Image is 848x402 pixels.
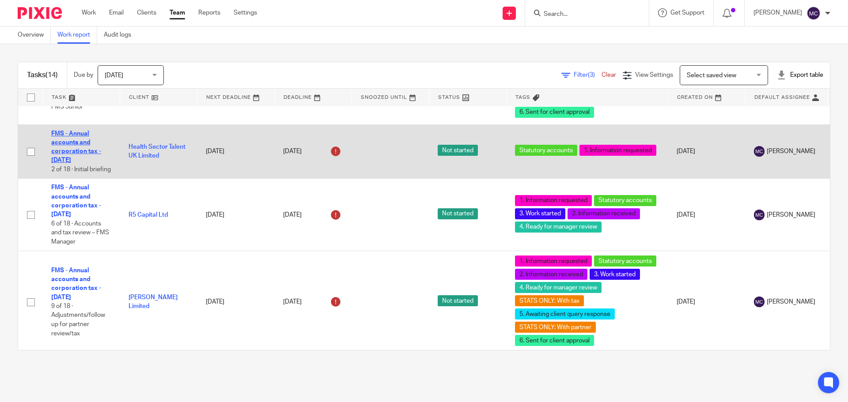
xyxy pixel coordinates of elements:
[283,295,343,309] div: [DATE]
[129,212,168,218] a: R5 Capital Ltd
[579,145,656,156] span: 1. Information requested
[109,8,124,17] a: Email
[438,295,478,306] span: Not started
[777,71,823,79] div: Export table
[588,72,595,78] span: (3)
[283,208,343,222] div: [DATE]
[590,269,640,280] span: 3. Work started
[754,146,765,157] img: svg%3E
[515,195,592,206] span: 1. Information requested
[594,195,656,206] span: Statutory accounts
[574,72,602,78] span: Filter
[515,107,594,118] span: 6. Sent for client approval
[635,72,673,78] span: View Settings
[602,72,616,78] a: Clear
[594,255,656,267] span: Statutory accounts
[197,179,274,251] td: [DATE]
[198,8,220,17] a: Reports
[51,184,101,218] a: FMS - Annual accounts and corporation tax - [DATE]
[170,8,185,17] a: Team
[197,124,274,179] td: [DATE]
[51,166,111,173] span: 2 of 18 · Initial briefing
[767,147,815,156] span: [PERSON_NAME]
[51,86,109,110] span: 5 of 18 · Accounts and tax preparation – FMS Junior
[515,95,530,100] span: Tags
[754,297,765,307] img: svg%3E
[137,8,156,17] a: Clients
[515,145,577,156] span: Statutory accounts
[753,8,802,17] p: [PERSON_NAME]
[57,26,97,44] a: Work report
[568,208,640,219] span: 2. Information received
[27,71,58,80] h1: Tasks
[82,8,96,17] a: Work
[767,297,815,306] span: [PERSON_NAME]
[515,335,594,346] span: 6. Sent for client approval
[74,71,93,79] p: Due by
[438,145,478,156] span: Not started
[105,72,123,79] span: [DATE]
[515,269,587,280] span: 2. Information received
[515,308,615,319] span: 5. Awaiting client query response
[18,7,62,19] img: Pixie
[515,295,584,306] span: STATS ONLY: With tax
[18,26,51,44] a: Overview
[283,144,343,158] div: [DATE]
[51,131,101,164] a: FMS - Annual accounts and corporation tax - [DATE]
[104,26,138,44] a: Audit logs
[687,72,736,79] span: Select saved view
[670,10,704,16] span: Get Support
[197,251,274,353] td: [DATE]
[234,8,257,17] a: Settings
[668,251,745,353] td: [DATE]
[438,208,478,219] span: Not started
[668,179,745,251] td: [DATE]
[129,294,178,309] a: [PERSON_NAME] Limited
[129,144,185,159] a: Health Sector Talent UK Limited
[515,322,596,333] span: STATS ONLY: With partner
[515,255,592,267] span: 1. Information requested
[51,221,109,245] span: 6 of 18 · Accounts and tax review – FMS Manager
[754,210,765,220] img: svg%3E
[51,267,101,301] a: FMS - Annual accounts and corporation tax - [DATE]
[51,303,105,337] span: 9 of 18 · Adjustments/follow up for partner review/tax
[515,282,602,293] span: 4. Ready for manager review
[767,210,815,219] span: [PERSON_NAME]
[543,11,622,19] input: Search
[668,124,745,179] td: [DATE]
[515,208,565,219] span: 3. Work started
[45,71,58,79] span: (14)
[515,222,602,233] span: 4. Ready for manager review
[806,6,821,20] img: svg%3E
